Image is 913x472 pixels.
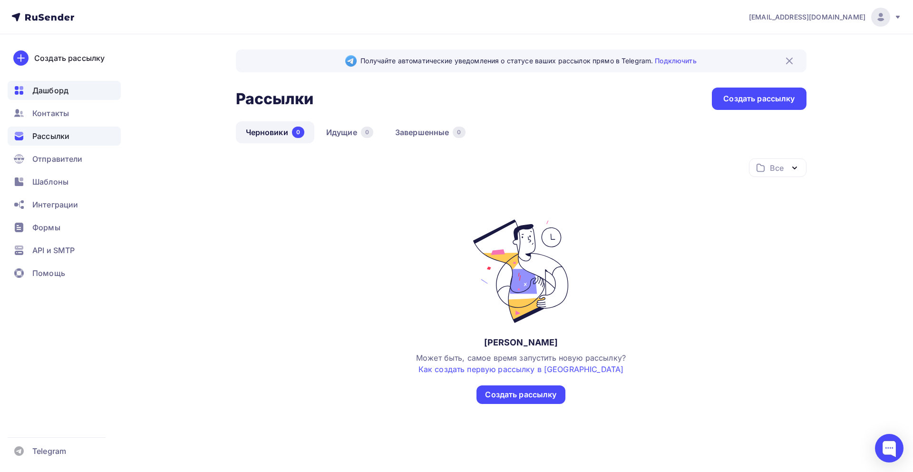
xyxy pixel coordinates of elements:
[34,52,105,64] div: Создать рассылку
[32,445,66,457] span: Telegram
[32,222,60,233] span: Формы
[32,267,65,279] span: Помощь
[749,8,902,27] a: [EMAIL_ADDRESS][DOMAIN_NAME]
[385,121,476,143] a: Завершенные0
[292,127,304,138] div: 0
[453,127,465,138] div: 0
[8,172,121,191] a: Шаблоны
[749,158,806,177] button: Все
[32,199,78,210] span: Интеграции
[723,93,795,104] div: Создать рассылку
[418,364,624,374] a: Как создать первую рассылку в [GEOGRAPHIC_DATA]
[345,55,357,67] img: Telegram
[316,121,383,143] a: Идущие0
[8,127,121,146] a: Рассылки
[749,12,865,22] span: [EMAIL_ADDRESS][DOMAIN_NAME]
[32,130,69,142] span: Рассылки
[655,57,696,65] a: Подключить
[32,245,75,256] span: API и SMTP
[8,218,121,237] a: Формы
[770,162,783,174] div: Все
[32,108,69,119] span: Контакты
[361,127,373,138] div: 0
[32,176,68,187] span: Шаблоны
[360,56,696,66] span: Получайте автоматические уведомления о статусе ваших рассылок прямо в Telegram.
[8,81,121,100] a: Дашборд
[236,89,314,108] h2: Рассылки
[485,389,556,400] div: Создать рассылку
[8,104,121,123] a: Контакты
[416,353,626,374] span: Может быть, самое время запустить новую рассылку?
[8,149,121,168] a: Отправители
[484,337,558,348] div: [PERSON_NAME]
[236,121,314,143] a: Черновики0
[32,153,83,165] span: Отправители
[32,85,68,96] span: Дашборд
